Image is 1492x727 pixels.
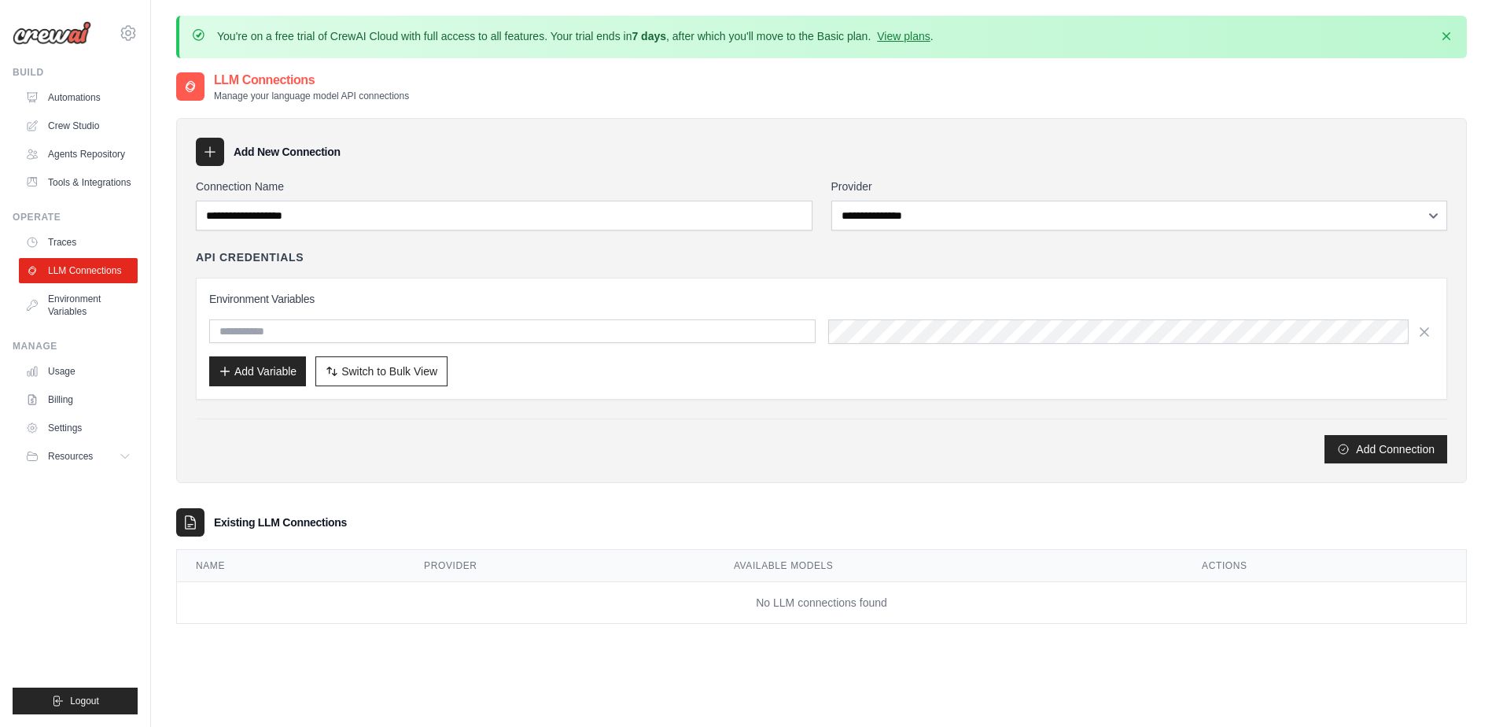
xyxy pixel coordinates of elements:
div: Manage [13,340,138,352]
a: Usage [19,359,138,384]
td: No LLM connections found [177,582,1466,624]
button: Add Connection [1324,435,1447,463]
h4: API Credentials [196,249,304,265]
span: Switch to Bulk View [341,363,437,379]
span: Resources [48,450,93,463]
a: View plans [877,30,930,42]
strong: 7 days [632,30,666,42]
a: Crew Studio [19,113,138,138]
h3: Add New Connection [234,144,341,160]
img: Logo [13,21,91,45]
span: Logout [70,695,99,707]
button: Resources [19,444,138,469]
a: Automations [19,85,138,110]
button: Add Variable [209,356,306,386]
div: Operate [13,211,138,223]
th: Name [177,550,405,582]
p: You're on a free trial of CrewAI Cloud with full access to all features. Your trial ends in , aft... [217,28,934,44]
button: Switch to Bulk View [315,356,448,386]
h3: Existing LLM Connections [214,515,347,530]
a: Agents Repository [19,142,138,167]
a: Settings [19,415,138,441]
th: Actions [1183,550,1466,582]
button: Logout [13,688,138,714]
a: Traces [19,230,138,255]
a: Environment Variables [19,286,138,324]
label: Connection Name [196,179,812,194]
a: Tools & Integrations [19,170,138,195]
label: Provider [831,179,1448,194]
th: Provider [405,550,715,582]
h2: LLM Connections [214,71,409,90]
h3: Environment Variables [209,291,1434,307]
th: Available Models [715,550,1183,582]
a: Billing [19,387,138,412]
a: LLM Connections [19,258,138,283]
p: Manage your language model API connections [214,90,409,102]
div: Build [13,66,138,79]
